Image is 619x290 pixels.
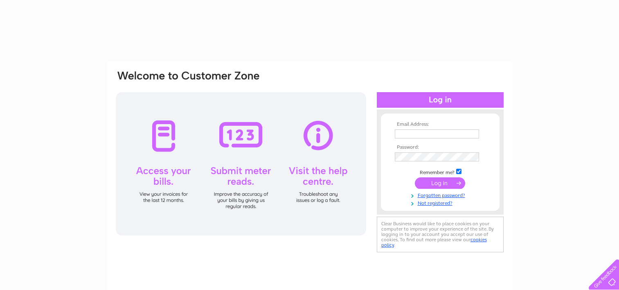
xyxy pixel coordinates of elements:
[395,199,488,206] a: Not registered?
[393,145,488,150] th: Password:
[415,177,465,189] input: Submit
[381,237,487,248] a: cookies policy
[393,122,488,127] th: Email Address:
[393,168,488,176] td: Remember me?
[377,217,504,252] div: Clear Business would like to place cookies on your computer to improve your experience of the sit...
[395,191,488,199] a: Forgotten password?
